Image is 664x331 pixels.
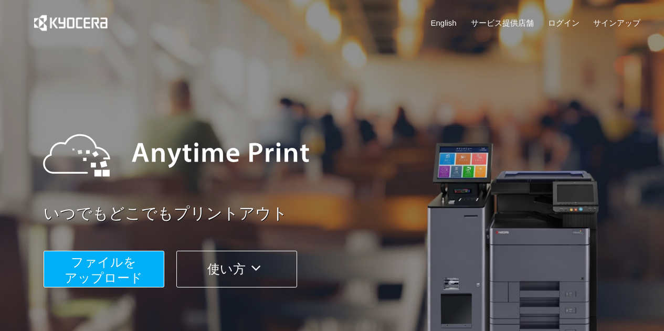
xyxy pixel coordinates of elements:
a: いつでもどこでもプリントアウト [44,202,647,225]
button: 使い方 [176,251,297,287]
a: サービス提供店舗 [471,17,534,28]
span: ファイルを ​​アップロード [65,255,143,285]
button: ファイルを​​アップロード [44,251,164,287]
a: ログイン [548,17,579,28]
a: サインアップ [593,17,640,28]
a: English [431,17,457,28]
